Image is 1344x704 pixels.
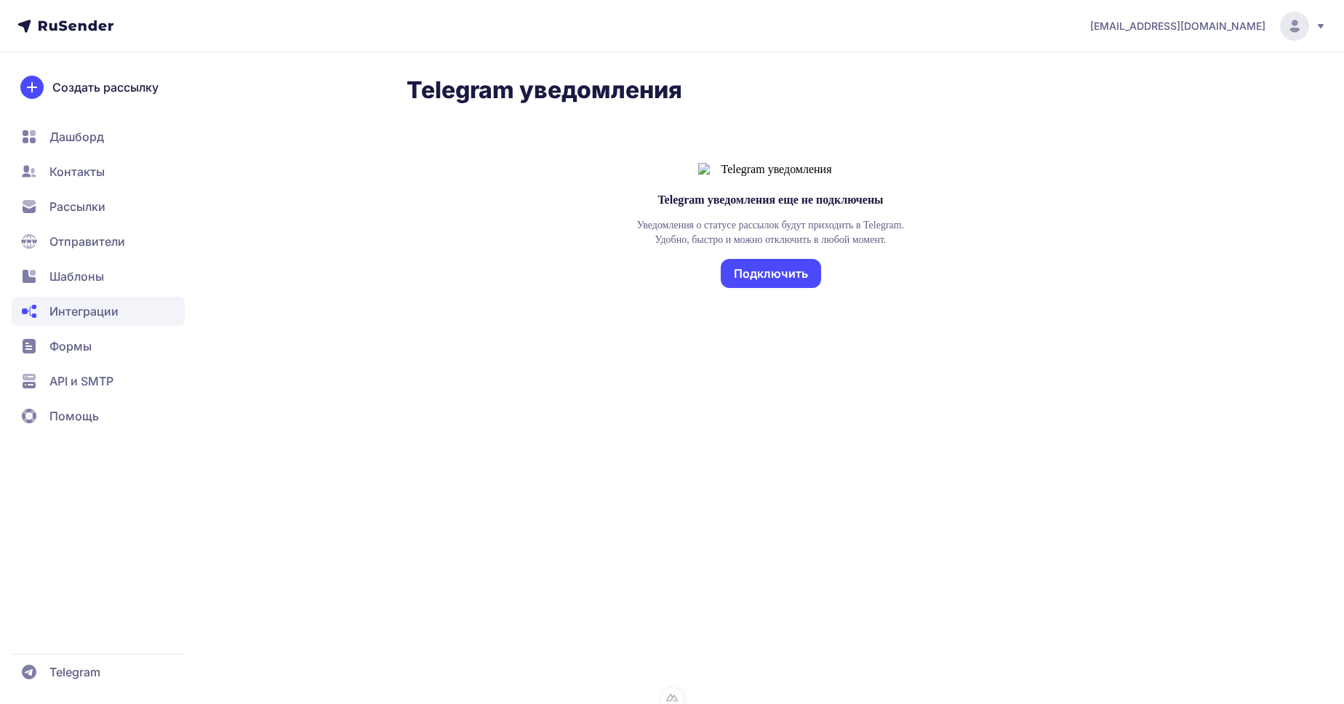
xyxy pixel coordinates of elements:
a: Telegram [12,657,185,687]
span: Отправители [49,233,125,250]
span: Интеграции [49,303,119,320]
span: Создать рассылку [52,79,159,96]
span: Контакты [49,163,105,180]
span: Помощь [49,407,99,425]
div: Уведомления о статусе рассылок будут приходить в Telegram. Удобно, быстро и можно отключить в люб... [637,218,904,247]
div: Telegram уведомления еще не подключены [657,193,883,207]
span: API и SMTP [49,372,113,390]
span: Формы [49,337,92,355]
button: Подключить [721,259,821,288]
span: Дашборд [49,128,104,145]
span: Рассылки [49,198,105,215]
span: Шаблоны [49,268,104,285]
h2: Telegram уведомления [407,76,682,105]
img: Telegram уведомления [698,163,844,176]
span: [EMAIL_ADDRESS][DOMAIN_NAME] [1090,19,1265,33]
span: Telegram [49,663,100,681]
